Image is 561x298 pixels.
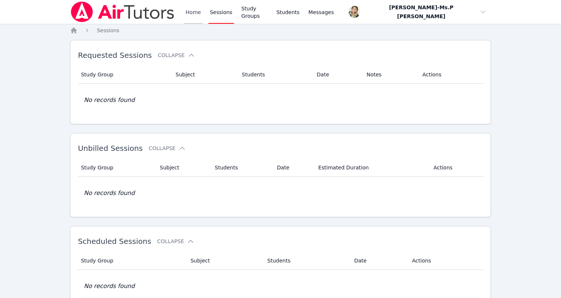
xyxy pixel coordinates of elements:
[186,252,263,270] th: Subject
[210,159,273,177] th: Students
[70,1,175,22] img: Air Tutors
[78,66,171,84] th: Study Group
[237,66,312,84] th: Students
[78,84,483,116] td: No records found
[429,159,483,177] th: Actions
[273,159,314,177] th: Date
[155,159,210,177] th: Subject
[97,27,119,33] span: Sessions
[158,52,195,59] button: Collapse
[78,51,152,60] span: Requested Sessions
[407,252,483,270] th: Actions
[314,159,429,177] th: Estimated Duration
[78,252,186,270] th: Study Group
[78,177,483,209] td: No records found
[171,66,238,84] th: Subject
[157,238,194,245] button: Collapse
[149,145,186,152] button: Collapse
[362,66,418,84] th: Notes
[78,237,151,246] span: Scheduled Sessions
[70,27,491,34] nav: Breadcrumb
[418,66,483,84] th: Actions
[350,252,407,270] th: Date
[312,66,362,84] th: Date
[263,252,350,270] th: Students
[78,144,143,153] span: Unbilled Sessions
[308,9,334,16] span: Messages
[97,27,119,34] a: Sessions
[78,159,155,177] th: Study Group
